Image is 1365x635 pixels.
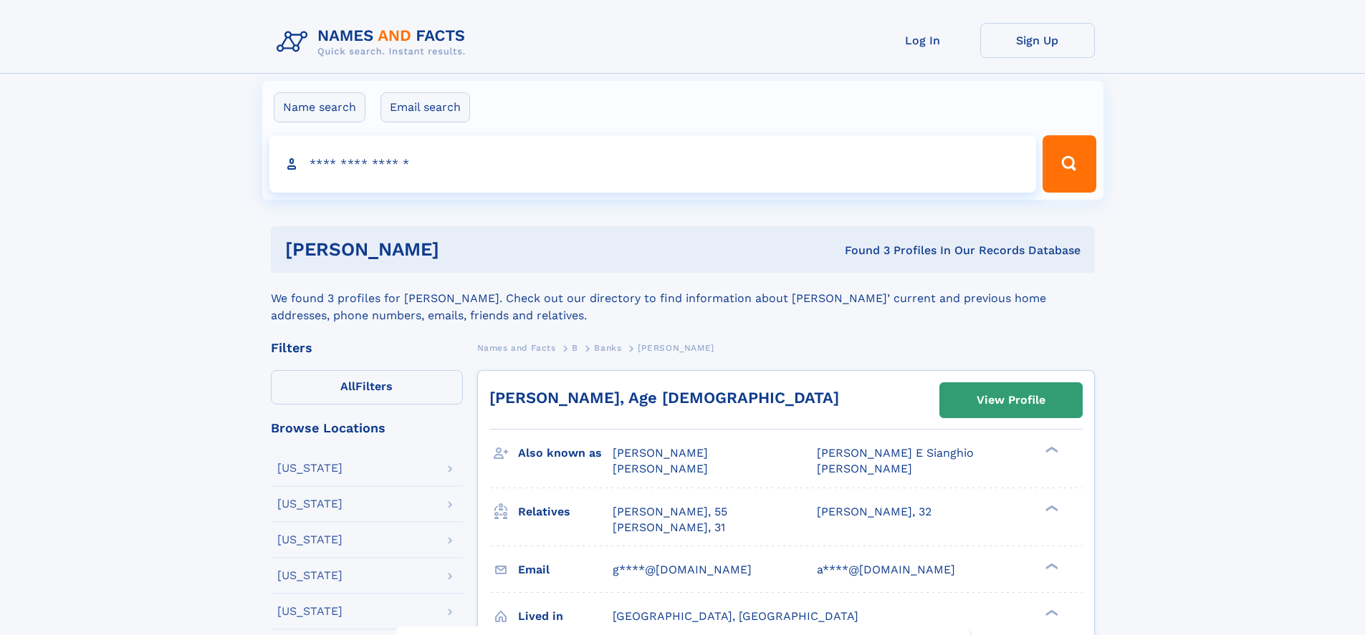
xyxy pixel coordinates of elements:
div: ❯ [1042,561,1059,571]
a: Banks [594,339,621,357]
a: Sign Up [980,23,1095,58]
div: ❯ [1042,608,1059,617]
a: B [572,339,578,357]
h1: [PERSON_NAME] [285,241,642,258]
div: ❯ [1042,503,1059,513]
div: [US_STATE] [277,534,343,546]
span: [PERSON_NAME] E Sianghio [817,446,974,460]
a: [PERSON_NAME], 32 [817,504,931,520]
span: [GEOGRAPHIC_DATA], [GEOGRAPHIC_DATA] [613,609,858,623]
a: View Profile [940,383,1082,417]
div: We found 3 profiles for [PERSON_NAME]. Check out our directory to find information about [PERSON_... [271,273,1095,324]
a: [PERSON_NAME], Age [DEMOGRAPHIC_DATA] [489,389,839,407]
a: Names and Facts [477,339,556,357]
a: [PERSON_NAME], 55 [613,504,727,520]
input: search input [269,135,1037,193]
div: [US_STATE] [277,462,343,474]
label: Email search [380,92,470,122]
span: [PERSON_NAME] [613,446,708,460]
span: Banks [594,343,621,353]
a: [PERSON_NAME], 31 [613,520,725,535]
label: Name search [274,92,365,122]
div: Browse Locations [271,422,463,435]
div: Filters [271,341,463,354]
span: All [340,379,355,393]
img: Logo Names and Facts [271,23,477,62]
div: [US_STATE] [277,570,343,581]
span: [PERSON_NAME] [817,462,912,475]
h3: Also known as [518,441,613,465]
a: Log In [866,23,980,58]
span: [PERSON_NAME] [638,343,714,353]
h3: Relatives [518,500,613,524]
div: [US_STATE] [277,498,343,510]
button: Search Button [1043,135,1096,193]
h3: Lived in [518,604,613,629]
div: View Profile [977,384,1045,417]
div: Found 3 Profiles In Our Records Database [642,243,1081,258]
h3: Email [518,558,613,582]
span: [PERSON_NAME] [613,462,708,475]
div: ❯ [1042,445,1059,455]
div: [US_STATE] [277,606,343,617]
span: B [572,343,578,353]
label: Filters [271,370,463,404]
